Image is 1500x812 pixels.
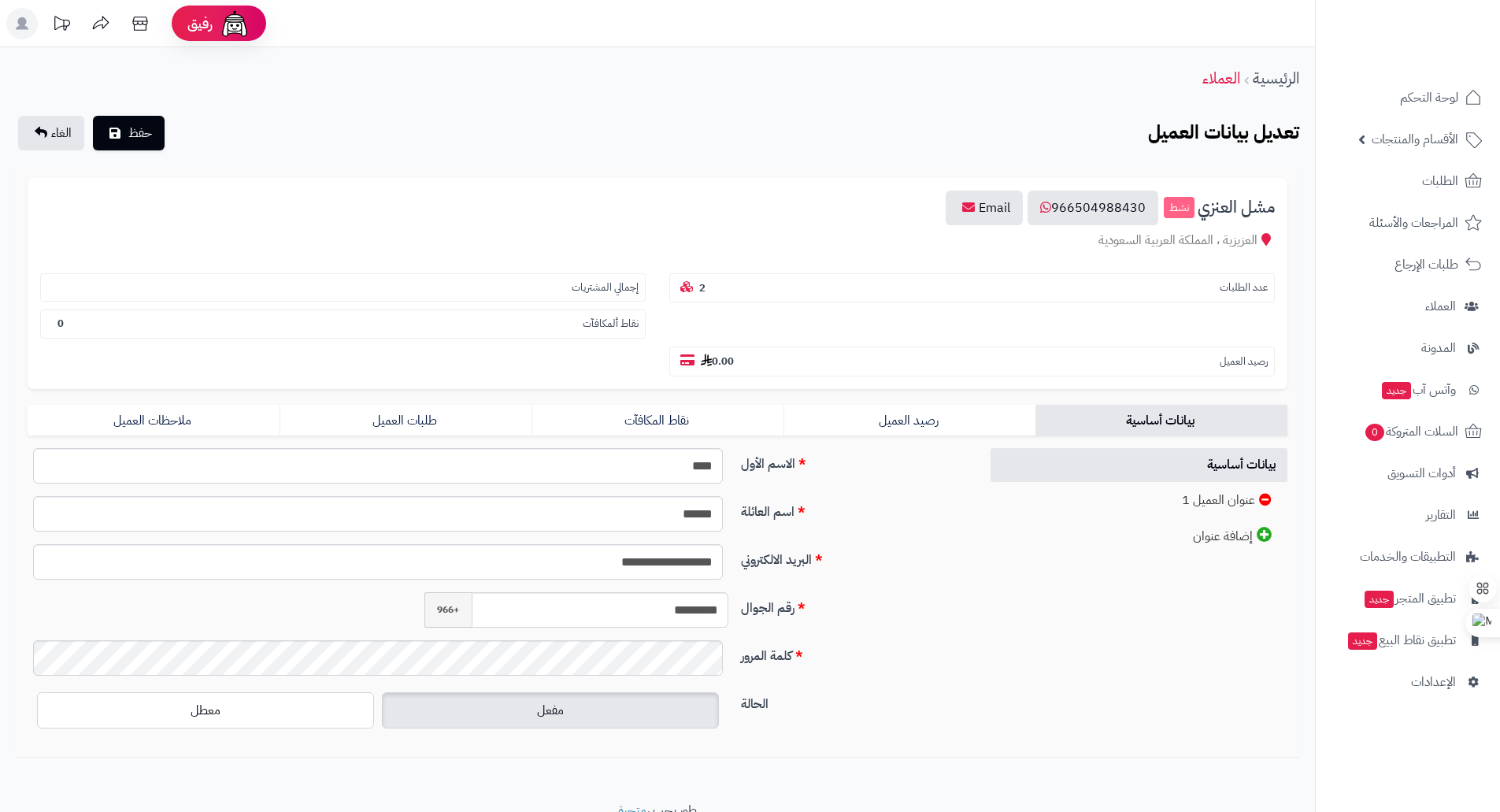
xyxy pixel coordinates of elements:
a: إضافة عنوان [991,519,1288,554]
span: تطبيق نقاط البيع [1346,629,1456,651]
a: تطبيق نقاط البيعجديد [1325,621,1491,659]
a: التقارير [1325,496,1491,534]
b: 0 [57,316,64,331]
span: رفيق [187,14,213,33]
a: عنوان العميل 1 [991,484,1288,517]
span: لوحة التحكم [1400,87,1458,109]
span: معطل [191,701,220,720]
span: الإعدادات [1411,671,1456,693]
span: التطبيقات والخدمات [1360,546,1456,568]
span: المراجعات والأسئلة [1369,212,1458,234]
span: الطلبات [1422,170,1458,192]
span: طلبات الإرجاع [1394,254,1458,276]
label: كلمة المرور [735,640,972,666]
label: البريد الالكتروني [735,544,972,569]
b: 0.00 [701,354,734,369]
a: الإعدادات [1325,663,1491,701]
b: 2 [699,280,706,295]
a: لوحة التحكم [1325,79,1491,117]
a: المدونة [1325,329,1491,367]
small: عدد الطلبات [1220,280,1268,295]
span: مفعل [537,701,564,720]
a: طلبات الإرجاع [1325,246,1491,284]
span: 0 [1365,424,1384,441]
a: الرئيسية [1253,66,1299,90]
label: الحالة [735,688,972,714]
a: رصيد العميل [783,405,1035,436]
span: التقارير [1426,504,1456,526]
span: جديد [1348,632,1377,650]
a: الطلبات [1325,162,1491,200]
div: العزيزية ، المملكة العربية السعودية [40,232,1275,250]
span: الأقسام والمنتجات [1372,128,1458,150]
span: العملاء [1425,295,1456,317]
a: تحديثات المنصة [42,8,81,43]
span: +966 [424,592,472,628]
span: مشل العنزي [1198,198,1275,217]
a: السلات المتروكة0 [1325,413,1491,450]
span: جديد [1382,382,1411,399]
span: السلات المتروكة [1364,421,1458,443]
label: رقم الجوال [735,592,972,617]
a: ملاحظات العميل [28,405,280,436]
a: المراجعات والأسئلة [1325,204,1491,242]
a: تطبيق المتجرجديد [1325,580,1491,617]
label: اسم العائلة [735,496,972,521]
a: بيانات أساسية [991,448,1288,482]
a: نقاط المكافآت [531,405,783,436]
a: طلبات العميل [280,405,531,436]
a: Email [946,191,1023,225]
img: logo-2.png [1393,39,1485,72]
span: وآتس آب [1380,379,1456,401]
span: المدونة [1421,337,1456,359]
a: العملاء [1325,287,1491,325]
span: أدوات التسويق [1387,462,1456,484]
a: أدوات التسويق [1325,454,1491,492]
a: الغاء [18,116,84,150]
a: التطبيقات والخدمات [1325,538,1491,576]
span: حفظ [128,124,152,143]
a: العملاء [1202,66,1240,90]
span: تطبيق المتجر [1363,588,1456,610]
span: جديد [1365,591,1394,608]
button: حفظ [93,116,165,150]
label: الاسم الأول [735,448,972,473]
a: وآتس آبجديد [1325,371,1491,409]
img: ai-face.png [219,8,250,39]
b: تعديل بيانات العميل [1148,118,1299,146]
small: رصيد العميل [1220,354,1268,369]
span: الغاء [51,124,72,143]
small: نشط [1164,197,1194,219]
a: 966504988430 [1028,191,1158,225]
small: نقاط ألمكافآت [583,317,639,332]
small: إجمالي المشتريات [572,280,639,295]
a: بيانات أساسية [1035,405,1287,436]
